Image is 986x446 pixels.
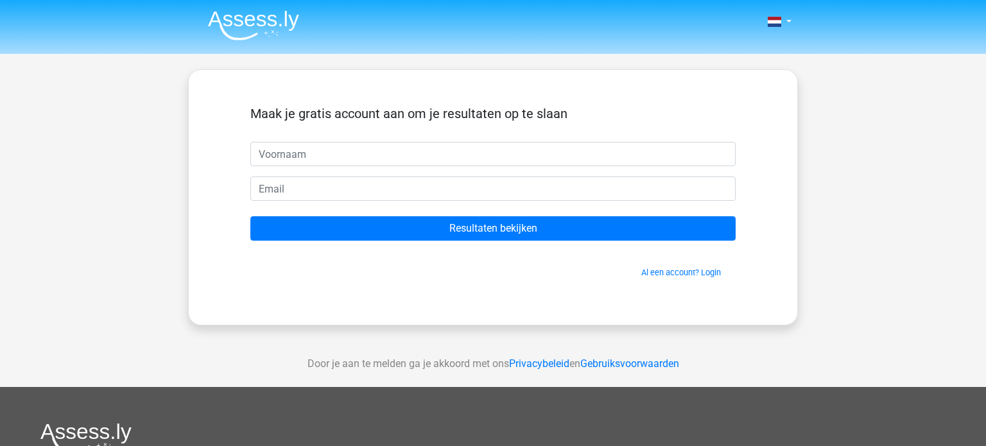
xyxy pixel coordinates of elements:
input: Voornaam [250,142,736,166]
img: Assessly [208,10,299,40]
a: Al een account? Login [641,268,721,277]
h5: Maak je gratis account aan om je resultaten op te slaan [250,106,736,121]
input: Email [250,176,736,201]
a: Privacybeleid [509,357,569,370]
input: Resultaten bekijken [250,216,736,241]
a: Gebruiksvoorwaarden [580,357,679,370]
